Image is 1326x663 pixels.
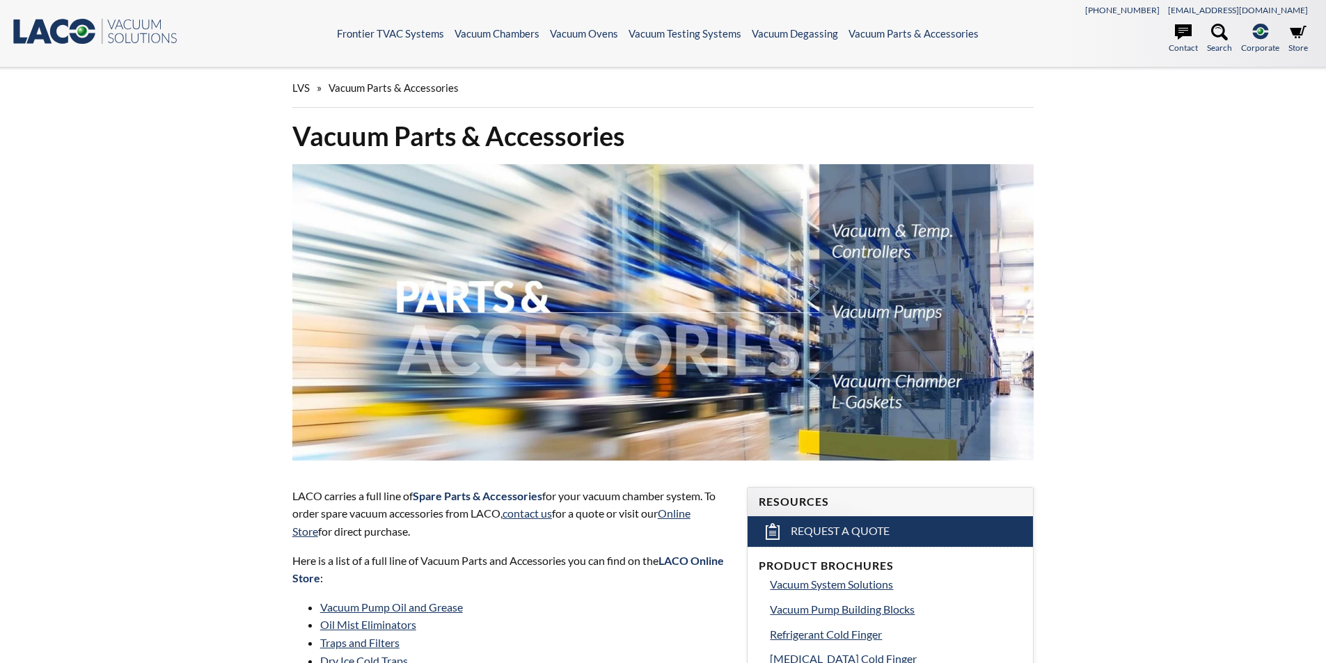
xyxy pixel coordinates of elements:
span: Refrigerant Cold Finger [770,628,882,641]
span: Corporate [1241,41,1279,54]
a: contact us [503,506,552,520]
div: » [292,68,1034,108]
a: Vacuum Degassing [752,27,838,40]
span: Vacuum System Solutions [770,577,893,591]
h1: Vacuum Parts & Accessories [292,119,1034,153]
h4: Resources [759,495,1022,509]
a: Store [1288,24,1308,54]
span: Vacuum Pump Building Blocks [770,602,915,616]
strong: Spare Parts & Accessories [413,489,542,502]
span: Vacuum Parts & Accessories [329,81,459,94]
a: Frontier TVAC Systems [337,27,444,40]
a: Vacuum Parts & Accessories [849,27,979,40]
a: Oil Mist Eliminators [320,618,416,631]
a: [EMAIL_ADDRESS][DOMAIN_NAME] [1168,5,1308,15]
a: Traps and Filters [320,636,400,649]
h4: Product Brochures [759,559,1022,573]
a: Vacuum Chambers [455,27,539,40]
a: Vacuum Pump Oil and Grease [320,600,463,614]
a: Vacuum System Solutions [770,575,1022,593]
p: Here is a list of a full line of Vacuum Parts and Accessories you can find on the : [292,552,731,587]
a: Online Store [292,506,690,538]
a: Vacuum Pump Building Blocks [770,600,1022,618]
a: Search [1207,24,1232,54]
a: Vacuum Testing Systems [629,27,741,40]
a: Request a Quote [748,516,1033,547]
a: Refrigerant Cold Finger [770,625,1022,644]
a: [PHONE_NUMBER] [1085,5,1160,15]
img: Vacuum Parts & Accessories header [292,164,1034,461]
a: Contact [1169,24,1198,54]
span: Request a Quote [791,524,890,538]
p: LACO carries a full line of for your vacuum chamber system. To order spare vacuum accessories fro... [292,487,731,541]
span: LVS [292,81,310,94]
a: Vacuum Ovens [550,27,618,40]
